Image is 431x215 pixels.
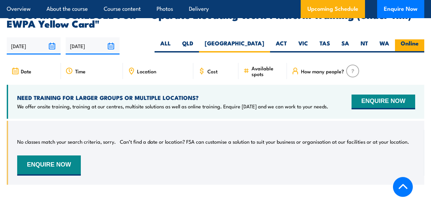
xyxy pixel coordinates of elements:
span: How many people? [301,68,344,74]
span: Time [75,68,86,74]
span: Available spots [252,65,282,77]
label: Online [395,39,424,52]
button: ENQUIRE NOW [17,155,81,176]
label: WA [374,39,395,52]
span: Location [137,68,156,74]
span: Cost [207,68,218,74]
label: [GEOGRAPHIC_DATA] [199,39,270,52]
label: QLD [176,39,199,52]
span: Date [21,68,31,74]
label: ACT [270,39,293,52]
h2: UPCOMING SCHEDULE FOR - "Operate Elevating Work Platform Training (under 11m) - EWPA Yellow Card" [7,10,424,28]
label: VIC [293,39,314,52]
button: ENQUIRE NOW [352,95,415,109]
input: From date [7,37,61,55]
label: TAS [314,39,336,52]
p: Can’t find a date or location? FSA can customise a solution to suit your business or organisation... [120,138,409,145]
label: SA [336,39,355,52]
input: To date [66,37,120,55]
label: NT [355,39,374,52]
p: No classes match your search criteria, sorry. [17,138,116,145]
label: ALL [155,39,176,52]
p: We offer onsite training, training at our centres, multisite solutions as well as online training... [17,103,328,110]
h4: NEED TRAINING FOR LARGER GROUPS OR MULTIPLE LOCATIONS? [17,94,328,101]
